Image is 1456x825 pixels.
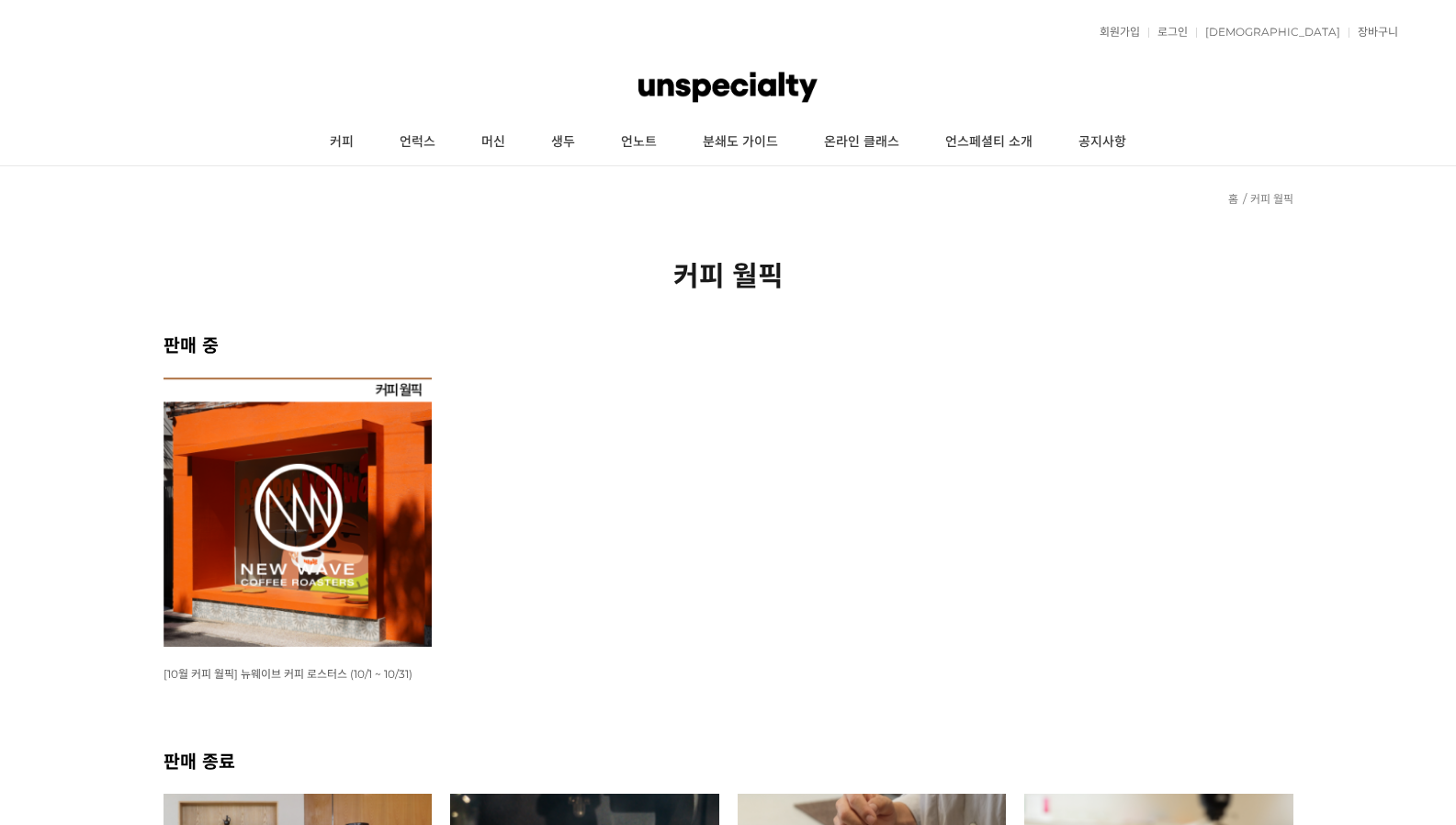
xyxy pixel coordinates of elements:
a: 머신 [458,119,528,165]
a: 장바구니 [1349,27,1398,38]
a: 커피 월픽 [1250,192,1293,206]
a: 온라인 클래스 [801,119,922,165]
img: [10월 커피 월픽] 뉴웨이브 커피 로스터스 (10/1 ~ 10/31) [164,378,433,647]
a: 로그인 [1148,27,1188,38]
a: 회원가입 [1090,27,1140,38]
a: 생두 [528,119,598,165]
a: 분쇄도 가이드 [680,119,801,165]
a: [DEMOGRAPHIC_DATA] [1196,27,1340,38]
h2: 판매 종료 [164,747,1293,774]
a: 언노트 [598,119,680,165]
a: 커피 [307,119,377,165]
h2: 커피 월픽 [164,254,1293,294]
a: 언럭스 [377,119,458,165]
a: [10월 커피 월픽] 뉴웨이브 커피 로스터스 (10/1 ~ 10/31) [164,666,412,681]
a: 공지사항 [1055,119,1149,165]
h2: 판매 중 [164,331,1293,357]
a: 언스페셜티 소개 [922,119,1055,165]
a: 홈 [1228,192,1238,206]
img: 언스페셜티 몰 [638,60,817,115]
